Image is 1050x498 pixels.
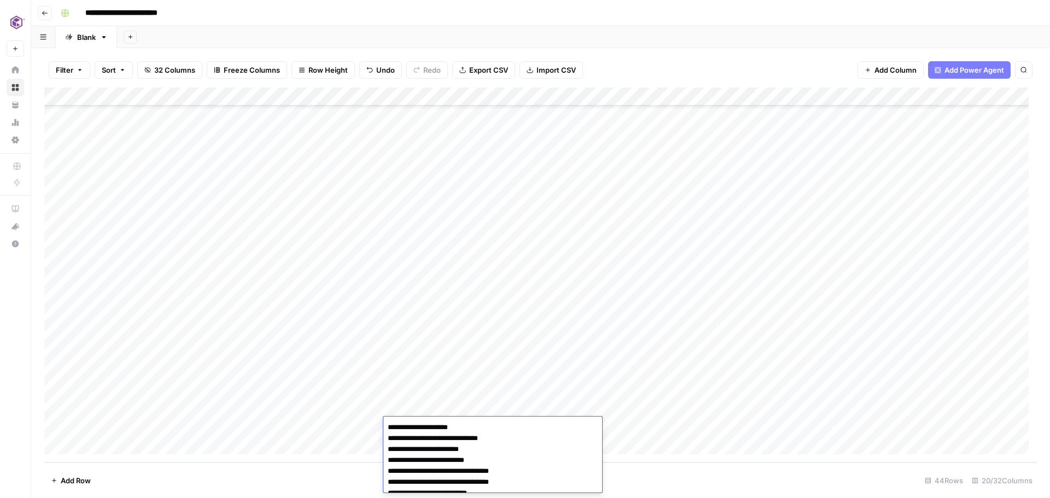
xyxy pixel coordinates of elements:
div: 20/32 Columns [967,472,1037,489]
button: Row Height [291,61,355,79]
a: AirOps Academy [7,200,24,218]
a: Settings [7,131,24,149]
span: Add Column [874,65,917,75]
button: What's new? [7,218,24,235]
button: Add Power Agent [928,61,1011,79]
span: 32 Columns [154,65,195,75]
button: Export CSV [452,61,515,79]
button: Redo [406,61,448,79]
a: Blank [56,26,117,48]
button: Add Row [44,472,97,489]
span: Freeze Columns [224,65,280,75]
a: Usage [7,114,24,131]
img: Commvault Logo [7,13,26,32]
span: Add Power Agent [944,65,1004,75]
span: Add Row [61,475,91,486]
span: Redo [423,65,441,75]
a: Home [7,61,24,79]
span: Export CSV [469,65,508,75]
span: Row Height [308,65,348,75]
button: Add Column [857,61,924,79]
button: Workspace: Commvault [7,9,24,36]
a: Browse [7,79,24,96]
button: 32 Columns [137,61,202,79]
div: Blank [77,32,96,43]
button: Sort [95,61,133,79]
button: Undo [359,61,402,79]
button: Filter [49,61,90,79]
a: Your Data [7,96,24,114]
span: Filter [56,65,73,75]
button: Help + Support [7,235,24,253]
div: 44 Rows [920,472,967,489]
span: Undo [376,65,395,75]
button: Import CSV [520,61,583,79]
button: Freeze Columns [207,61,287,79]
span: Import CSV [536,65,576,75]
span: Sort [102,65,116,75]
